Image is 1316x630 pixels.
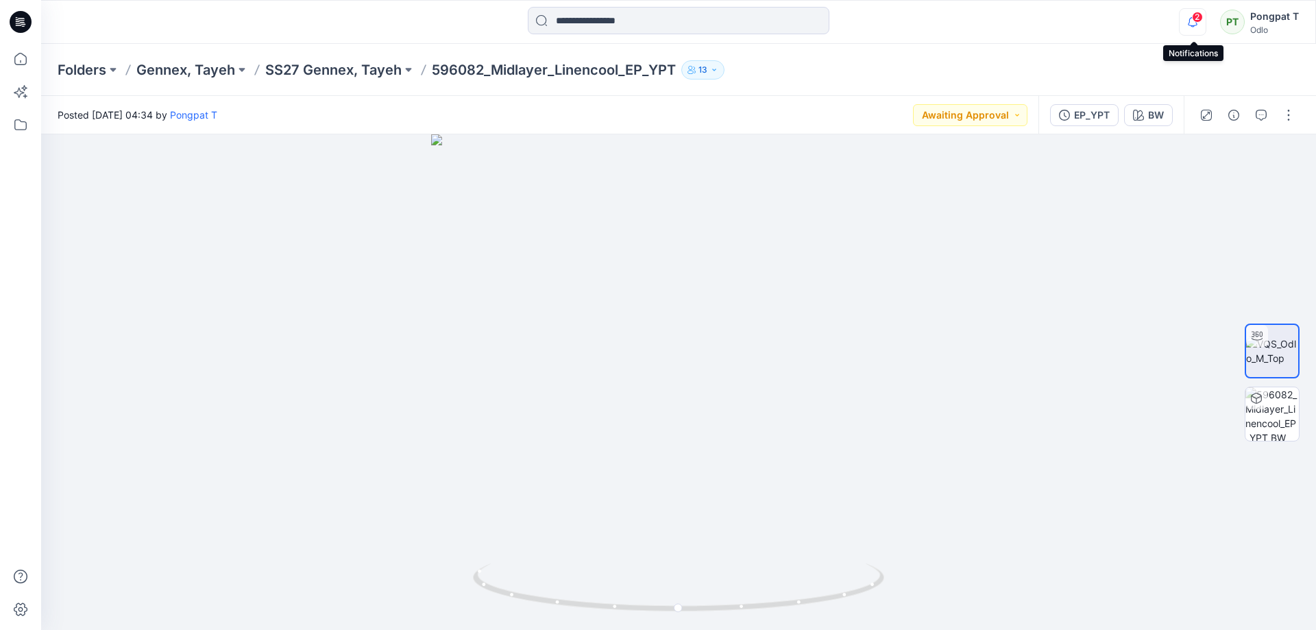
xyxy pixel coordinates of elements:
p: 13 [698,62,707,77]
a: Pongpat T [170,109,217,121]
div: PT [1220,10,1245,34]
span: 2 [1192,12,1203,23]
button: BW [1124,104,1173,126]
img: 596082_Midlayer_Linencool_EP_YPT BW [1245,387,1299,441]
button: EP_YPT [1050,104,1119,126]
button: Details [1223,104,1245,126]
span: Posted [DATE] 04:34 by [58,108,217,122]
button: 13 [681,60,724,80]
div: Odlo [1250,25,1299,35]
div: Pongpat T [1250,8,1299,25]
p: 596082_Midlayer_Linencool_EP_YPT [432,60,676,80]
div: EP_YPT [1074,108,1110,123]
div: BW [1148,108,1164,123]
a: Folders [58,60,106,80]
a: Gennex, Tayeh [136,60,235,80]
img: VQS_Odlo_M_Top [1246,337,1298,365]
a: SS27 Gennex, Tayeh [265,60,402,80]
